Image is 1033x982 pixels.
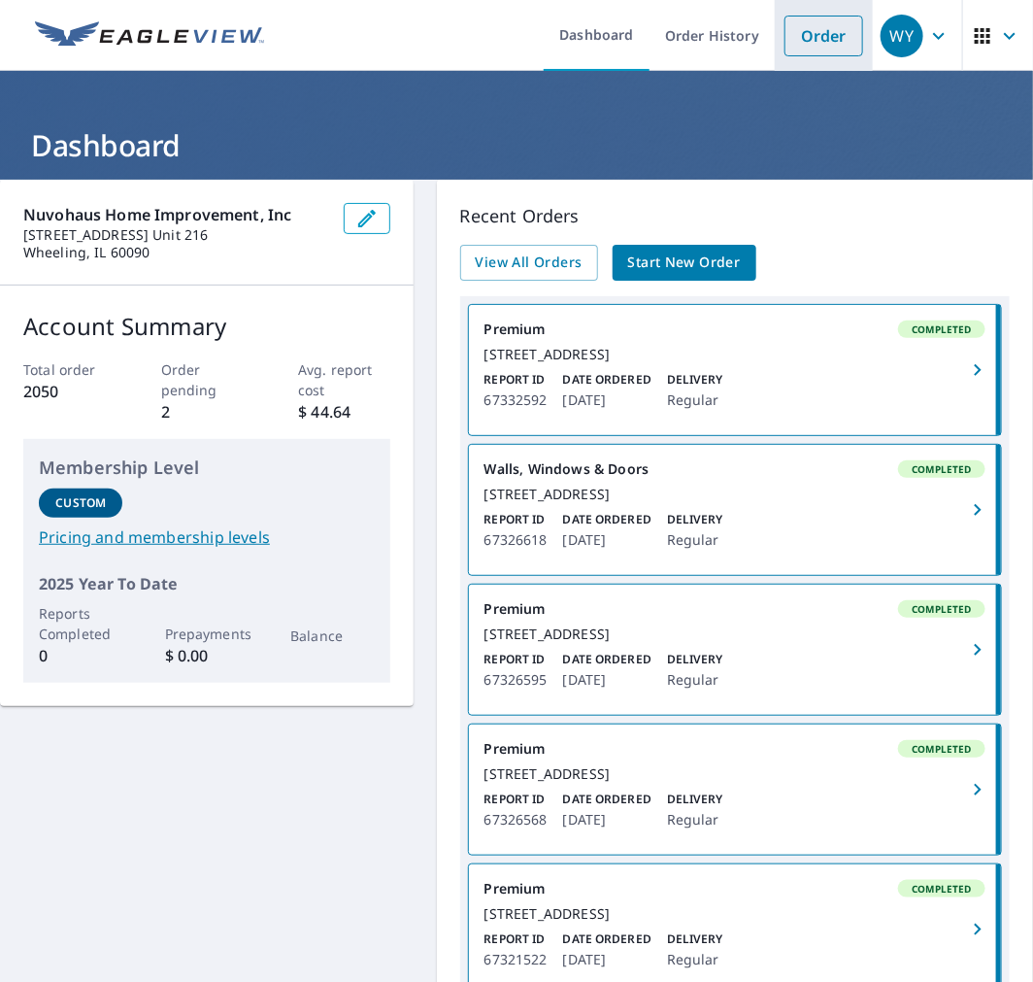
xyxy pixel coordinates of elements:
[484,321,985,338] div: Premium
[161,359,252,400] p: Order pending
[563,931,651,948] p: Date Ordered
[563,389,651,412] p: [DATE]
[484,668,548,692] p: 67326595
[563,511,651,528] p: Date Ordered
[484,389,548,412] p: 67332592
[900,882,983,896] span: Completed
[298,400,389,423] p: $ 44.64
[469,725,1001,855] a: PremiumCompleted[STREET_ADDRESS]Report ID67326568Date Ordered[DATE]DeliveryRegular
[23,203,328,226] p: Nuvohaus Home Improvement, Inc
[628,251,741,275] span: Start New Order
[23,226,328,244] p: [STREET_ADDRESS] Unit 216
[484,948,548,971] p: 67321522
[563,371,651,389] p: Date Ordered
[667,389,723,412] p: Regular
[39,572,375,595] p: 2025 Year To Date
[900,462,983,476] span: Completed
[900,602,983,616] span: Completed
[667,948,723,971] p: Regular
[563,808,651,831] p: [DATE]
[23,125,1010,165] h1: Dashboard
[469,445,1001,575] a: Walls, Windows & DoorsCompleted[STREET_ADDRESS]Report ID67326618Date Ordered[DATE]DeliveryRegular
[165,624,249,644] p: Prepayments
[460,245,598,281] a: View All Orders
[484,740,985,758] div: Premium
[563,791,651,808] p: Date Ordered
[469,305,1001,435] a: PremiumCompleted[STREET_ADDRESS]Report ID67332592Date Ordered[DATE]DeliveryRegular
[900,322,983,336] span: Completed
[39,644,122,667] p: 0
[667,791,723,808] p: Delivery
[484,600,985,618] div: Premium
[900,742,983,756] span: Completed
[667,511,723,528] p: Delivery
[667,651,723,668] p: Delivery
[667,528,723,552] p: Regular
[39,455,375,481] p: Membership Level
[23,244,328,261] p: Wheeling, IL 60090
[39,603,122,644] p: Reports Completed
[55,494,106,512] p: Custom
[484,791,548,808] p: Report ID
[39,525,375,549] a: Pricing and membership levels
[484,931,548,948] p: Report ID
[484,486,985,503] div: [STREET_ADDRESS]
[484,808,548,831] p: 67326568
[484,651,548,668] p: Report ID
[484,765,985,783] div: [STREET_ADDRESS]
[484,905,985,923] div: [STREET_ADDRESS]
[484,528,548,552] p: 67326618
[161,400,252,423] p: 2
[484,371,548,389] p: Report ID
[484,511,548,528] p: Report ID
[563,528,651,552] p: [DATE]
[563,651,651,668] p: Date Ordered
[484,346,985,363] div: [STREET_ADDRESS]
[484,460,985,478] div: Walls, Windows & Doors
[290,626,374,646] p: Balance
[484,626,985,643] div: [STREET_ADDRESS]
[484,880,985,897] div: Premium
[23,309,390,344] p: Account Summary
[298,359,389,400] p: Avg. report cost
[667,668,723,692] p: Regular
[667,931,723,948] p: Delivery
[563,668,651,692] p: [DATE]
[165,644,249,667] p: $ 0.00
[667,808,723,831] p: Regular
[35,21,264,51] img: EV Logo
[23,359,115,380] p: Total order
[613,245,756,281] a: Start New Order
[563,948,651,971] p: [DATE]
[667,371,723,389] p: Delivery
[469,585,1001,715] a: PremiumCompleted[STREET_ADDRESS]Report ID67326595Date Ordered[DATE]DeliveryRegular
[784,16,863,56] a: Order
[881,15,923,57] div: WY
[476,251,583,275] span: View All Orders
[23,380,115,403] p: 2050
[460,203,1010,229] p: Recent Orders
